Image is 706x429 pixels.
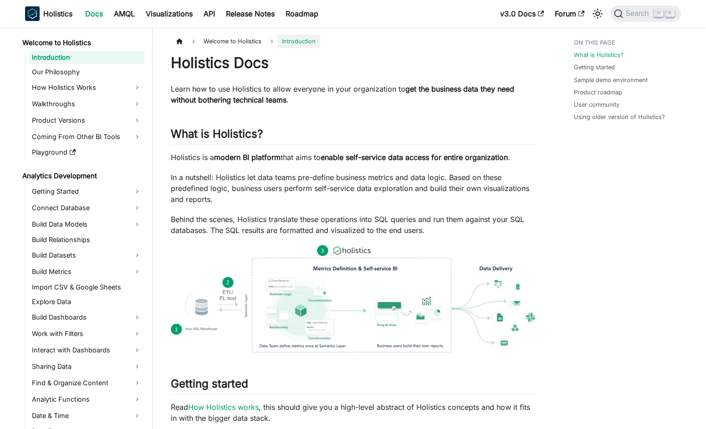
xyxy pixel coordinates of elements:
[29,359,144,374] a: Sharing Data
[198,6,220,21] a: API
[29,376,144,390] a: Find & Organize Content
[29,201,144,215] a: Connect Database
[321,153,508,162] strong: enable self-service data access for entire organization
[29,184,144,199] a: Getting Started
[29,264,144,279] a: Build Metrics
[171,214,537,236] p: Behind the scenes, Holistics translate these operations into SQL queries and run them against you...
[610,5,681,22] button: Search (Command+K)
[29,66,144,78] a: Our Philosophy
[171,377,537,394] h2: Getting started
[80,6,108,21] a: Docs
[29,233,144,246] a: Build Relationships
[574,76,648,84] a: Sample demo environment
[171,35,537,48] nav: Breadcrumbs
[171,402,537,424] p: Read , this should give you a high-level abstract of Holistics concepts and how it fits in with t...
[277,35,320,48] span: Introduction
[29,392,144,407] a: Analytic Functions
[25,6,40,21] img: Holistics
[29,113,144,128] a: Product Versions
[574,100,619,109] a: User community
[29,217,144,232] a: Build Data Models
[29,97,144,111] a: Walkthroughs
[574,113,665,121] a: Using older version of Holistics?
[16,27,153,429] nav: Docs sidebar
[214,153,281,162] strong: modern BI platform
[20,36,144,49] a: Welcome to Holistics
[574,63,615,72] a: Getting started
[171,35,188,48] a: Home page
[623,10,655,18] span: Search
[108,6,140,21] a: AMQL
[29,51,144,64] a: Introduction
[171,127,537,145] h2: What is Holistics?
[29,281,144,294] a: Import CSV & Google Sheets
[654,9,663,17] kbd: ⌘
[140,6,198,21] a: Visualizations
[574,51,624,59] a: What is Holistics?
[171,152,537,163] p: Holistics is a that aims to .
[29,310,144,325] a: Build Dashboards
[29,129,144,144] a: Coming From Other BI Tools
[188,403,259,412] a: How Holistics works
[29,248,144,263] a: Build Datasets
[199,35,266,48] span: Welcome to Holistics
[549,6,590,21] a: Forum
[25,6,72,21] a: HolisticsHolistics
[29,146,144,159] a: Playground
[171,83,537,105] p: Learn how to use Holistics to allow everyone in your organization to .
[171,54,537,72] h1: Holistics Docs
[43,8,72,19] b: Holistics
[29,295,144,308] a: Explore Data
[590,6,605,21] button: Switch between dark and light mode (currently light mode)
[665,9,675,17] kbd: K
[220,6,280,21] a: Release Notes
[280,6,324,21] a: Roadmap
[29,408,144,423] a: Date & Time
[29,343,144,357] a: Interact with Dashboards
[171,172,537,205] p: In a nutshell: Holistics let data teams pre-define business metrics and data logic. Based on thes...
[20,170,144,182] a: Analytics Development
[29,80,144,95] a: How Holistics Works
[171,245,537,352] img: How Holistics fits in your Data Stack
[574,88,622,97] a: Product roadmap
[495,6,549,21] a: v3.0 Docs
[29,326,144,341] a: Work with Filters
